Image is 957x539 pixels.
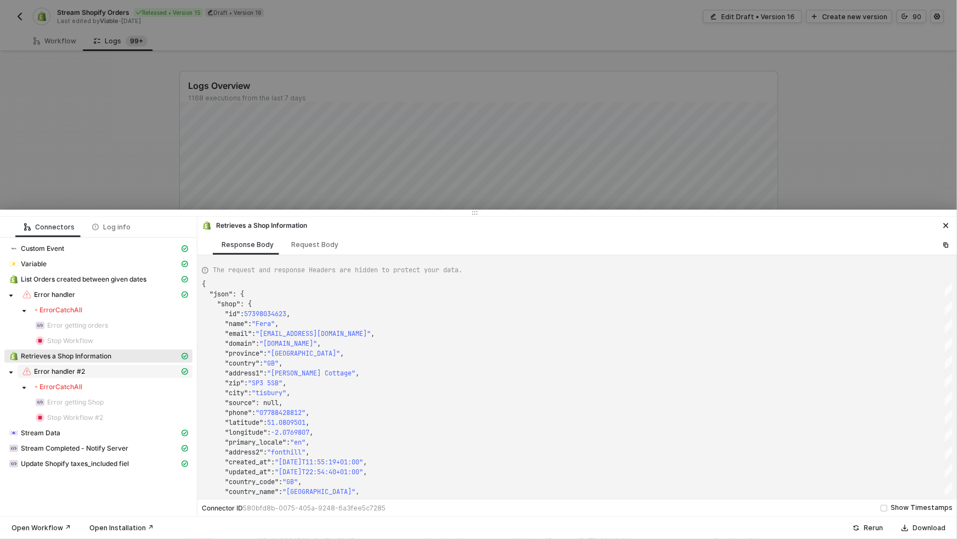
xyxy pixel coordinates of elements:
[309,428,313,437] span: ,
[22,290,31,299] img: integration-icon
[9,275,18,284] img: integration-icon
[47,398,104,407] span: Error getting Shop
[24,224,31,231] span: icon-logic
[21,352,111,361] span: Retrieves a Shop Information
[305,438,309,447] span: ,
[36,398,44,407] img: integration-icon
[371,329,375,338] span: ,
[891,503,953,513] div: Show Timestamps
[8,370,14,375] span: caret-down
[222,240,274,249] div: Response Body
[47,413,103,422] span: Stop Workflow #2
[225,438,286,447] span: "primary_locale"
[291,240,338,249] div: Request Body
[279,478,282,486] span: :
[31,396,192,409] span: Error getting Shop
[21,260,47,268] span: Variable
[943,222,949,229] span: icon-close
[225,398,256,407] span: "source"
[317,339,321,348] span: ,
[4,521,78,535] button: Open Workflow ↗
[36,413,44,422] img: integration-icon
[913,524,945,532] div: Download
[82,521,161,535] button: Open Installation ↗
[225,339,256,348] span: "domain"
[256,339,259,348] span: :
[202,280,206,289] span: {
[252,329,256,338] span: :
[9,459,18,468] img: integration-icon
[225,428,267,437] span: "longitude"
[267,428,271,437] span: :
[4,350,192,363] span: Retrieves a Shop Information
[21,244,64,253] span: Custom Event
[248,389,252,397] span: :
[34,290,75,299] span: Error handler
[18,288,192,301] span: Error handler
[363,468,367,476] span: ,
[263,448,267,457] span: :
[305,448,309,457] span: ,
[89,524,154,532] div: Open Installation ↗
[225,310,240,318] span: "id"
[472,210,478,216] span: icon-drag-indicator
[21,385,27,391] span: caret-down
[21,275,146,284] span: List Orders created between given dates
[182,353,188,360] span: icon-cards
[271,428,309,437] span: -2.0769807
[305,408,309,417] span: ,
[36,336,44,345] img: integration-icon
[286,389,290,397] span: ,
[263,359,279,368] span: "GB"
[4,242,192,255] span: Custom Event
[12,524,71,532] div: Open Workflow ↗
[275,468,363,476] span: "[DATE]T22:54:40+01:00"
[182,461,188,467] span: icon-cards
[271,468,275,476] span: :
[21,429,60,437] span: Stream Data
[9,244,18,253] img: integration-icon
[279,487,282,496] span: :
[243,504,386,512] span: 580bfd8b-0075-405a-9248-6a3fee5c7285
[943,242,949,248] span: icon-copy-paste
[282,379,286,388] span: ,
[225,468,271,476] span: "updated_at"
[355,369,359,378] span: ,
[225,329,252,338] span: "email"
[182,368,188,375] span: icon-cards
[4,457,192,470] span: Update Shopify taxes_included fiel
[275,319,279,328] span: ,
[244,310,286,318] span: 57398034623
[240,300,252,308] span: : {
[22,367,31,376] img: integration-icon
[47,321,108,330] span: Error getting orders
[47,336,93,345] span: Stop Workflow
[259,339,317,348] span: "[DOMAIN_NAME]"
[182,276,188,283] span: icon-cards
[31,411,192,424] span: Stop Workflow #2
[24,223,75,232] div: Connectors
[267,369,355,378] span: "[PERSON_NAME] Cottage"
[31,319,192,332] span: Error getting orders
[35,383,82,391] div: Error CatchAll
[853,525,859,531] span: icon-success-page
[9,260,18,268] img: integration-icon
[18,365,192,378] span: Error handler #2
[225,418,263,427] span: "latitude"
[902,525,908,531] span: icon-download
[225,408,252,417] span: "phone"
[225,448,263,457] span: "address2"
[225,379,244,388] span: "zip"
[225,369,263,378] span: "address1"
[252,319,275,328] span: "Fera"
[240,310,244,318] span: :
[182,291,188,298] span: icon-cards
[259,359,263,368] span: :
[244,379,248,388] span: :
[182,261,188,267] span: icon-cards
[182,445,188,452] span: icon-cards
[202,221,307,231] div: Retrieves a Shop Information
[4,442,192,455] span: Stream Completed - Notify Server
[202,504,386,513] div: Connector ID
[31,334,192,347] span: Stop Workflow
